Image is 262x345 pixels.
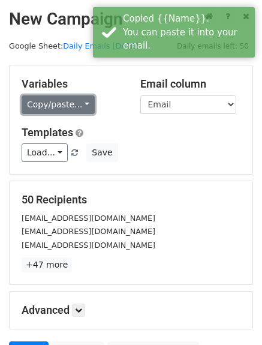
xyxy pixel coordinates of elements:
[22,193,240,206] h5: 50 Recipients
[22,126,73,139] a: Templates
[9,9,253,29] h2: New Campaign
[123,12,250,53] div: Copied {{Name}}. You can paste it into your email.
[22,304,240,317] h5: Advanced
[202,287,262,345] iframe: Chat Widget
[22,214,155,223] small: [EMAIL_ADDRESS][DOMAIN_NAME]
[22,95,95,114] a: Copy/paste...
[22,241,155,250] small: [EMAIL_ADDRESS][DOMAIN_NAME]
[86,143,118,162] button: Save
[22,143,68,162] a: Load...
[9,41,138,50] small: Google Sheet:
[22,77,122,91] h5: Variables
[140,77,241,91] h5: Email column
[22,257,72,272] a: +47 more
[63,41,138,50] a: Daily Emails [DATE]
[22,227,155,236] small: [EMAIL_ADDRESS][DOMAIN_NAME]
